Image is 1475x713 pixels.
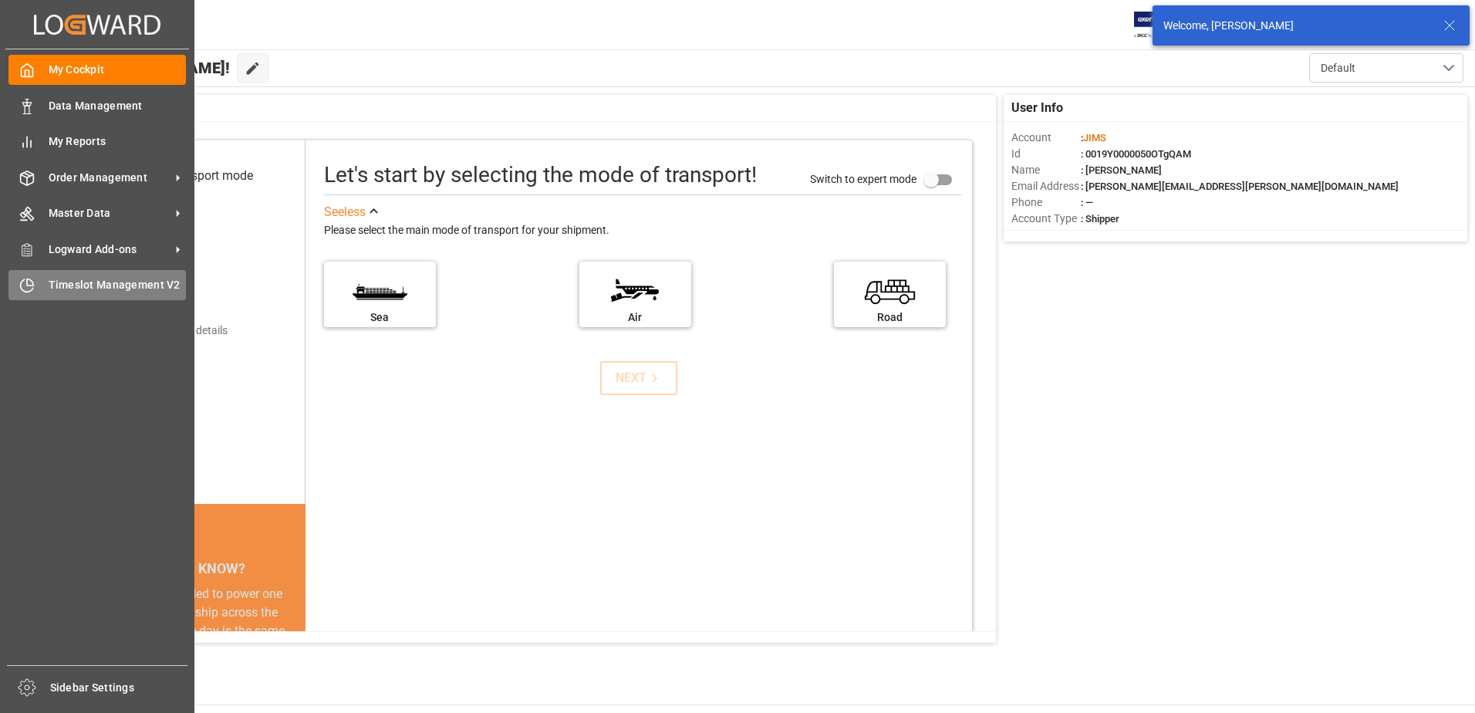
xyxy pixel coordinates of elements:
a: Timeslot Management V2 [8,270,186,300]
button: open menu [1309,53,1463,83]
span: Hello [PERSON_NAME]! [64,53,230,83]
span: Default [1321,60,1355,76]
img: Exertis%20JAM%20-%20Email%20Logo.jpg_1722504956.jpg [1134,12,1187,39]
span: Timeslot Management V2 [49,277,187,293]
span: : [PERSON_NAME][EMAIL_ADDRESS][PERSON_NAME][DOMAIN_NAME] [1081,181,1399,192]
span: Master Data [49,205,170,221]
span: My Cockpit [49,62,187,78]
span: Account Type [1011,211,1081,227]
span: : — [1081,197,1093,208]
span: : 0019Y0000050OTgQAM [1081,148,1191,160]
span: Phone [1011,194,1081,211]
span: My Reports [49,133,187,150]
span: Data Management [49,98,187,114]
div: Let's start by selecting the mode of transport! [324,159,757,191]
span: Sidebar Settings [50,680,188,696]
a: My Cockpit [8,55,186,85]
span: : [1081,132,1106,144]
span: Id [1011,146,1081,162]
div: Road [842,309,938,326]
div: NEXT [616,369,663,387]
div: Air [587,309,683,326]
a: Data Management [8,90,186,120]
div: See less [324,203,366,221]
div: Add shipping details [131,323,228,339]
span: Logward Add-ons [49,242,170,258]
span: JIMS [1083,132,1106,144]
div: Please select the main mode of transport for your shipment. [324,221,961,240]
span: : [PERSON_NAME] [1081,164,1162,176]
span: Email Address [1011,178,1081,194]
span: Account [1011,130,1081,146]
span: User Info [1011,99,1063,117]
span: Order Management [49,170,170,186]
div: Welcome, [PERSON_NAME] [1163,18,1429,34]
div: Sea [332,309,428,326]
span: Name [1011,162,1081,178]
button: NEXT [600,361,677,395]
span: : Shipper [1081,213,1119,225]
span: Switch to expert mode [810,172,916,184]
